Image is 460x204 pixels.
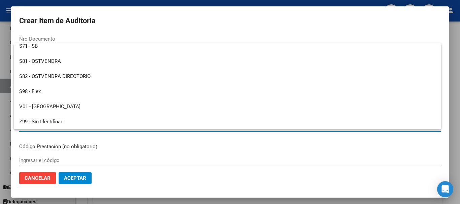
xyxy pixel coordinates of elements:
[19,99,436,114] span: V01 - [GEOGRAPHIC_DATA]
[19,69,436,84] span: S82 - OSTVENDRA DIRECTORIO
[19,54,436,69] span: S81 - OSTVENDRA
[437,181,453,197] div: Open Intercom Messenger
[19,114,436,129] span: Z99 - Sin Identificar
[19,84,436,99] span: S98 - Flex
[19,39,436,54] span: S71 - SB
